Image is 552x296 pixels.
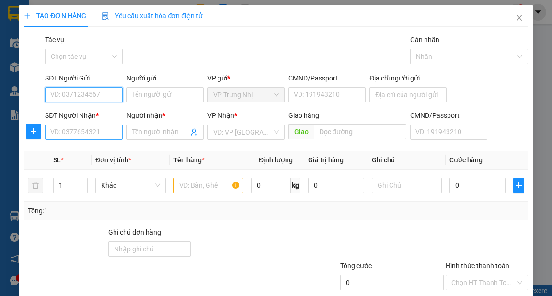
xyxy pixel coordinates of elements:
label: Ghi chú đơn hàng [108,228,161,236]
div: SĐT Người Gửi [45,73,122,83]
div: Người nhận [126,110,204,121]
span: Định lượng [259,156,293,164]
div: Địa chỉ người gửi [369,73,447,83]
input: Dọc đường [314,124,406,139]
div: Người gửi [126,73,204,83]
span: SL [53,156,61,164]
span: plus [26,127,41,135]
span: TẠO ĐƠN HÀNG [24,12,86,20]
img: icon [102,12,109,20]
span: user-add [190,128,198,136]
span: Yêu cầu xuất hóa đơn điện tử [102,12,203,20]
input: Ghi chú đơn hàng [108,241,191,257]
span: close [516,14,523,22]
input: VD: Bàn, Ghế [173,178,244,193]
label: Tác vụ [45,36,64,44]
span: Giá trị hàng [308,156,344,164]
span: VP Trưng Nhị [213,88,279,102]
button: delete [28,178,43,193]
span: Khác [101,178,160,193]
span: Đơn vị tính [95,156,131,164]
button: plus [26,124,41,139]
span: plus [24,12,31,19]
span: Tên hàng [173,156,205,164]
span: kg [291,178,300,193]
span: Cước hàng [449,156,483,164]
div: CMND/Passport [410,110,487,121]
input: 0 [308,178,364,193]
label: Hình thức thanh toán [446,262,509,270]
span: plus [514,182,523,189]
div: SĐT Người Nhận [45,110,122,121]
input: Ghi Chú [372,178,442,193]
span: Tổng cước [340,262,372,270]
span: VP Nhận [207,112,234,119]
button: plus [513,178,524,193]
button: Close [506,5,533,32]
div: CMND/Passport [288,73,366,83]
span: Giao [288,124,314,139]
div: Tổng: 1 [28,205,214,216]
label: Gán nhãn [410,36,439,44]
input: Địa chỉ của người gửi [369,87,447,102]
div: VP gửi [207,73,285,83]
span: Giao hàng [288,112,319,119]
th: Ghi chú [368,151,446,170]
